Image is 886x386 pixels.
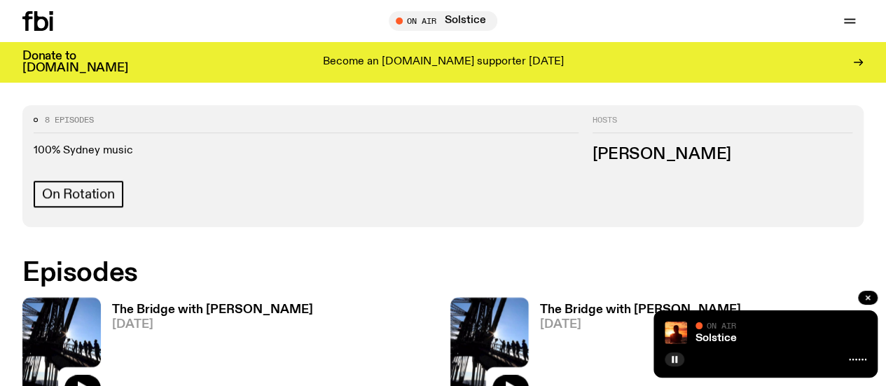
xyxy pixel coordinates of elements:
[34,144,579,158] p: 100% Sydney music
[540,319,741,331] span: [DATE]
[45,116,94,124] span: 8 episodes
[112,304,313,316] h3: The Bridge with [PERSON_NAME]
[112,319,313,331] span: [DATE]
[22,261,579,286] h2: Episodes
[665,322,687,344] img: A girl standing in the ocean as waist level, staring into the rise of the sun.
[323,56,564,69] p: Become an [DOMAIN_NAME] supporter [DATE]
[34,181,123,207] a: On Rotation
[42,186,115,202] span: On Rotation
[707,321,736,330] span: On Air
[695,333,737,344] a: Solstice
[22,50,128,74] h3: Donate to [DOMAIN_NAME]
[389,11,497,31] button: On AirSolstice
[593,116,852,133] h2: Hosts
[593,147,852,163] h3: [PERSON_NAME]
[540,304,741,316] h3: The Bridge with [PERSON_NAME]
